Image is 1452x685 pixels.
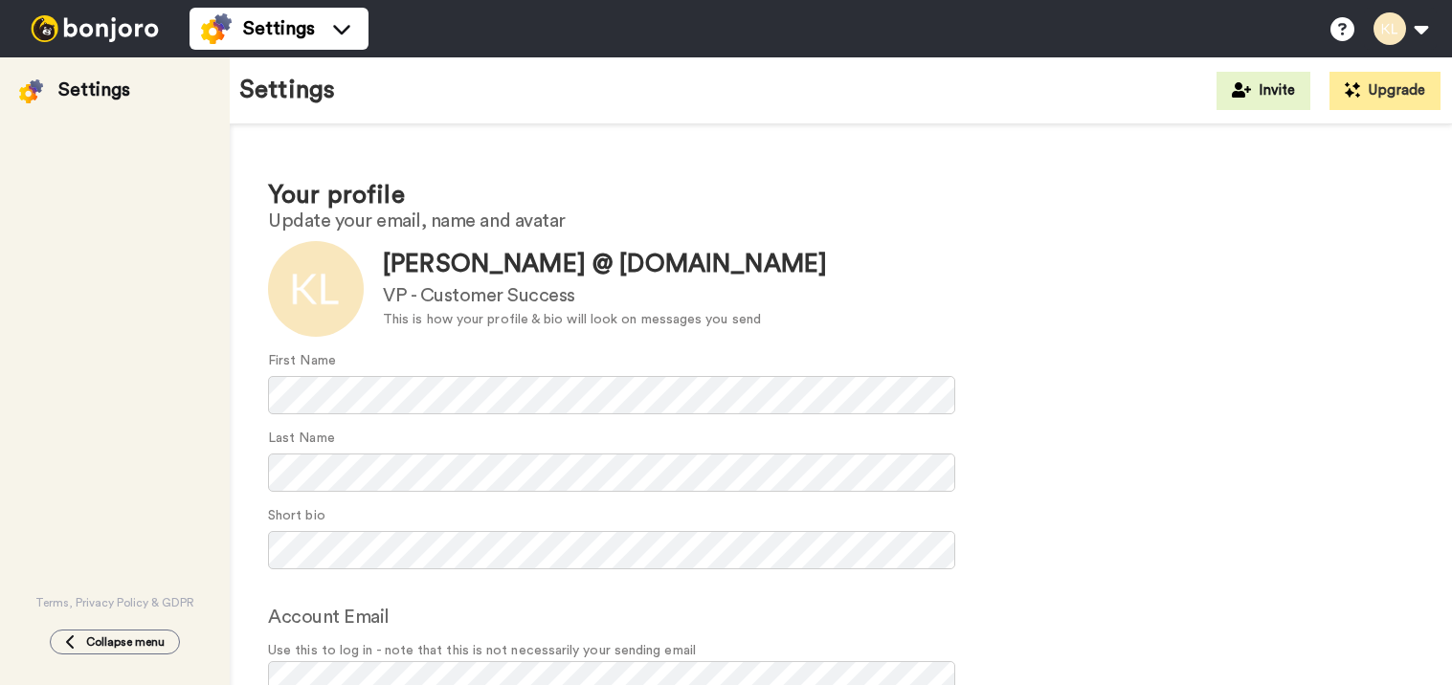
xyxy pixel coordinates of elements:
span: Settings [243,15,315,42]
span: Collapse menu [86,634,165,650]
img: bj-logo-header-white.svg [23,15,167,42]
button: Upgrade [1329,72,1441,110]
label: Last Name [268,429,335,449]
img: settings-colored.svg [201,13,232,44]
div: Settings [58,77,130,103]
div: This is how your profile & bio will look on messages you send [383,310,827,330]
h2: Update your email, name and avatar [268,210,1414,232]
label: Account Email [268,603,390,631]
h1: Your profile [268,182,1414,210]
button: Invite [1217,72,1310,110]
div: [PERSON_NAME] @ [DOMAIN_NAME] [383,247,827,282]
span: Use this to log in - note that this is not necessarily your sending email [268,641,1414,661]
label: Short bio [268,506,325,526]
button: Collapse menu [50,630,180,654]
h1: Settings [239,77,335,104]
label: First Name [268,351,336,371]
img: settings-colored.svg [19,79,43,103]
div: VP - Customer Success [383,282,827,310]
